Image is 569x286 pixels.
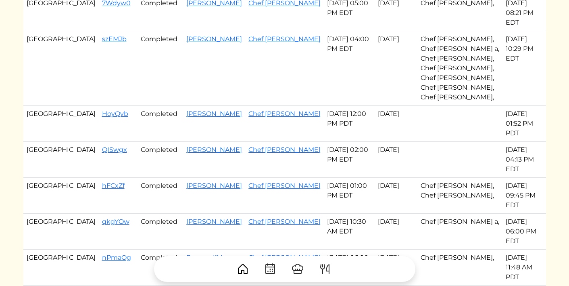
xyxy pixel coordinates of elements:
img: House-9bf13187bcbb5817f509fe5e7408150f90897510c4275e13d0d5fca38e0b5951.svg [236,263,249,275]
td: [DATE] 09:45 PM EDT [502,178,546,214]
td: [DATE] 10:30 AM EDT [324,214,375,250]
td: Chef [PERSON_NAME], Chef [PERSON_NAME], [417,178,502,214]
img: ChefHat-a374fb509e4f37eb0702ca99f5f64f3b6956810f32a249b33092029f8484b388.svg [291,263,304,275]
td: [GEOGRAPHIC_DATA] [23,214,99,250]
a: qkgYOw [102,218,129,225]
td: Completed [138,214,183,250]
td: [DATE] [375,106,417,142]
a: HoyQvb [102,110,128,118]
td: [GEOGRAPHIC_DATA] [23,106,99,142]
a: Chef [PERSON_NAME] [248,182,321,189]
td: [DATE] [375,142,417,178]
a: QISwgx [102,146,127,154]
td: Completed [138,31,183,106]
a: Chef [PERSON_NAME] [248,218,321,225]
td: [GEOGRAPHIC_DATA] [23,142,99,178]
td: [DATE] 04:13 PM EDT [502,142,546,178]
td: [DATE] 10:29 PM EDT [502,31,546,106]
a: [PERSON_NAME] [186,182,242,189]
a: [PERSON_NAME] [186,35,242,43]
td: [DATE] [375,178,417,214]
td: [DATE] 01:00 PM EDT [324,178,375,214]
td: Completed [138,142,183,178]
a: [PERSON_NAME] [186,146,242,154]
td: [DATE] [375,214,417,250]
td: [GEOGRAPHIC_DATA] [23,31,99,106]
td: Chef [PERSON_NAME], Chef [PERSON_NAME] a, Chef [PERSON_NAME], Chef [PERSON_NAME], Chef [PERSON_NA... [417,31,502,106]
td: Completed [138,178,183,214]
td: [DATE] 01:52 PM PDT [502,106,546,142]
td: Chef [PERSON_NAME] a, [417,214,502,250]
td: [DATE] 02:00 PM EDT [324,142,375,178]
td: [DATE] [375,31,417,106]
a: hFCxZf [102,182,125,189]
td: Completed [138,106,183,142]
td: [DATE] 06:00 PM EDT [502,214,546,250]
a: Chef [PERSON_NAME] [248,110,321,118]
td: [DATE] 12:00 PM PDT [324,106,375,142]
a: [PERSON_NAME] [186,218,242,225]
a: Chef [PERSON_NAME] [248,146,321,154]
td: [DATE] 04:00 PM EDT [324,31,375,106]
img: CalendarDots-5bcf9d9080389f2a281d69619e1c85352834be518fbc73d9501aef674afc0d57.svg [264,263,277,275]
a: [PERSON_NAME] [186,110,242,118]
img: ForkKnife-55491504ffdb50bab0c1e09e7649658475375261d09fd45db06cec23bce548bf.svg [319,263,331,275]
a: szEMJb [102,35,127,43]
a: Chef [PERSON_NAME] [248,35,321,43]
td: [GEOGRAPHIC_DATA] [23,178,99,214]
